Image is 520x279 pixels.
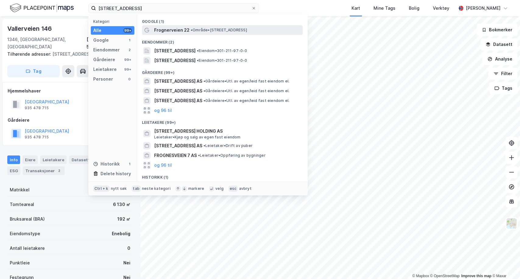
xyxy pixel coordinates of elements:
[10,186,30,194] div: Matrikkel
[23,155,38,164] div: Eiere
[154,142,202,149] span: [STREET_ADDRESS] AS
[461,274,491,278] a: Improve this map
[154,78,202,85] span: [STREET_ADDRESS] AS
[154,57,196,64] span: [STREET_ADDRESS]
[489,82,518,94] button: Tags
[69,155,99,164] div: Datasett
[7,166,20,175] div: ESG
[191,28,247,33] span: Område • [STREET_ADDRESS]
[203,98,205,103] span: •
[203,143,205,148] span: •
[127,38,132,43] div: 1
[7,24,53,33] div: Vallerveien 146
[93,37,109,44] div: Google
[111,186,127,191] div: nytt søk
[117,215,130,223] div: 192 ㎡
[93,186,110,192] div: Ctrl + k
[10,3,74,13] img: logo.f888ab2527a4732fd821a326f86c7f29.svg
[10,201,34,208] div: Tomteareal
[25,135,49,140] div: 935 478 715
[480,38,518,51] button: Datasett
[154,97,202,104] span: [STREET_ADDRESS] AS
[10,245,45,252] div: Antall leietakere
[154,87,202,95] span: [STREET_ADDRESS] AS
[137,115,308,126] div: Leietakere (99+)
[137,65,308,76] div: Gårdeiere (99+)
[203,89,205,93] span: •
[203,143,253,148] span: Leietaker • Drift av puber
[239,186,251,191] div: avbryt
[8,117,133,124] div: Gårdeiere
[96,4,251,13] input: Søk på adresse, matrikkel, gårdeiere, leietakere eller personer
[188,186,204,191] div: markere
[123,28,132,33] div: 99+
[154,127,300,135] span: [STREET_ADDRESS] HOLDING AS
[93,160,120,168] div: Historikk
[466,5,501,12] div: [PERSON_NAME]
[482,53,518,65] button: Analyse
[123,67,132,72] div: 99+
[203,98,289,103] span: Gårdeiere • Utl. av egen/leid fast eiendom el.
[93,75,113,83] div: Personer
[123,259,130,267] div: Nei
[127,245,130,252] div: 0
[93,46,120,54] div: Eiendommer
[142,186,171,191] div: neste kategori
[203,79,205,83] span: •
[10,215,45,223] div: Bruksareal (BRA)
[154,47,196,54] span: [STREET_ADDRESS]
[352,5,360,12] div: Kart
[197,48,199,53] span: •
[476,24,518,36] button: Bokmerker
[7,155,20,164] div: Info
[215,186,224,191] div: velg
[430,274,460,278] a: OpenStreetMap
[154,135,241,140] span: Leietaker • Kjøp og salg av egen fast eiendom
[137,35,308,46] div: Eiendommer (2)
[101,170,131,177] div: Delete history
[25,106,49,110] div: 935 478 715
[132,186,141,192] div: tab
[137,170,308,181] div: Historikk (1)
[433,5,449,12] div: Verktøy
[93,66,117,73] div: Leietakere
[87,36,133,51] div: [GEOGRAPHIC_DATA], 5/131
[56,168,62,174] div: 2
[198,153,200,158] span: •
[409,5,419,12] div: Bolig
[191,28,193,32] span: •
[488,68,518,80] button: Filter
[137,14,308,25] div: Google (1)
[203,89,289,93] span: Gårdeiere • Utl. av egen/leid fast eiendom el.
[123,57,132,62] div: 99+
[8,87,133,95] div: Hjemmelshaver
[198,153,266,158] span: Leietaker • Oppføring av bygninger
[154,152,197,159] span: FROGNESVEIEN 7 AS
[93,19,134,24] div: Kategori
[23,166,65,175] div: Transaksjoner
[7,51,52,57] span: Tilhørende adresser:
[490,250,520,279] div: Kontrollprogram for chat
[412,274,429,278] a: Mapbox
[93,56,115,63] div: Gårdeiere
[506,218,517,229] img: Z
[490,250,520,279] iframe: Chat Widget
[154,26,189,34] span: Frognerveien 22
[373,5,395,12] div: Mine Tags
[40,155,67,164] div: Leietakere
[203,79,289,84] span: Gårdeiere • Utl. av egen/leid fast eiendom el.
[10,230,40,237] div: Eiendomstype
[197,58,199,63] span: •
[7,51,128,58] div: [STREET_ADDRESS]
[154,162,172,169] button: og 96 til
[228,186,238,192] div: esc
[127,162,132,166] div: 1
[154,107,172,114] button: og 96 til
[7,36,87,51] div: 1346, [GEOGRAPHIC_DATA], [GEOGRAPHIC_DATA]
[197,58,247,63] span: Eiendom • 301-211-97-0-0
[7,65,60,77] button: Tag
[197,48,247,53] span: Eiendom • 301-211-97-0-0
[113,201,130,208] div: 6 130 ㎡
[93,27,101,34] div: Alle
[127,77,132,82] div: 0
